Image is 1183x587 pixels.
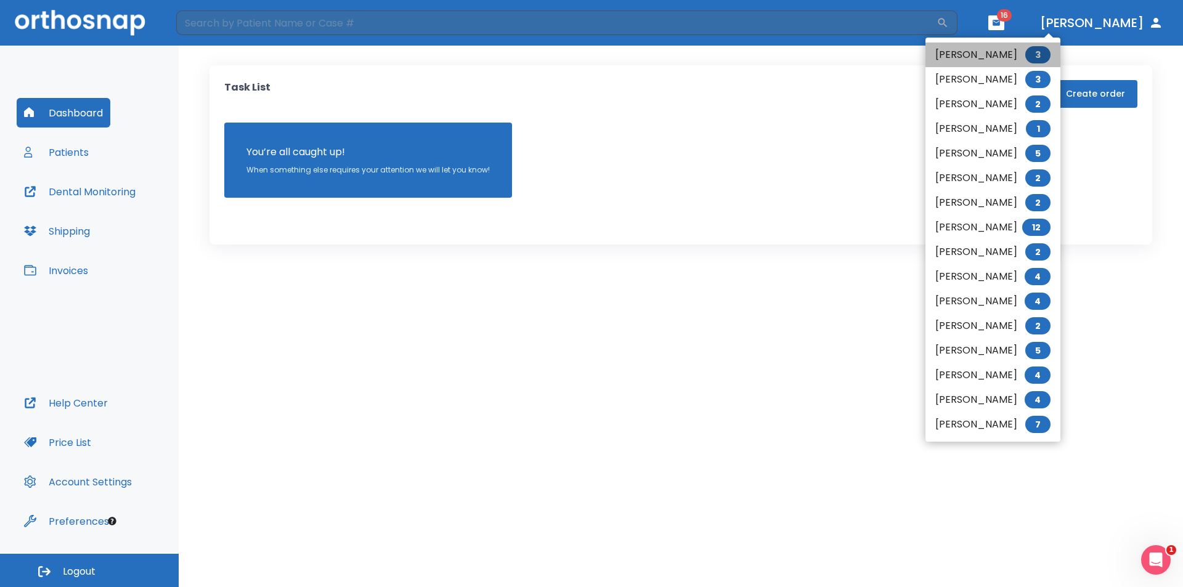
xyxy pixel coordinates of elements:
span: 3 [1025,46,1051,63]
span: 3 [1025,71,1051,88]
li: [PERSON_NAME] [925,215,1060,240]
li: [PERSON_NAME] [925,92,1060,116]
li: [PERSON_NAME] [925,67,1060,92]
span: 2 [1025,95,1051,113]
span: 2 [1025,317,1051,334]
li: [PERSON_NAME] [925,190,1060,215]
span: 2 [1025,243,1051,261]
span: 2 [1025,169,1051,187]
span: 7 [1025,416,1051,433]
iframe: Intercom live chat [1141,545,1171,575]
li: [PERSON_NAME] [925,166,1060,190]
span: 4 [1025,268,1051,285]
li: [PERSON_NAME] [925,141,1060,166]
li: [PERSON_NAME] [925,43,1060,67]
li: [PERSON_NAME] [925,363,1060,387]
span: 4 [1025,391,1051,408]
span: 1 [1026,120,1051,137]
span: 2 [1025,194,1051,211]
li: [PERSON_NAME] [925,338,1060,363]
span: 4 [1025,293,1051,310]
span: 5 [1025,342,1051,359]
li: [PERSON_NAME] [925,289,1060,314]
span: 5 [1025,145,1051,162]
span: 1 [1166,545,1176,555]
li: [PERSON_NAME] [925,264,1060,289]
li: [PERSON_NAME] [925,387,1060,412]
span: 4 [1025,366,1051,384]
li: [PERSON_NAME] [925,412,1060,437]
li: [PERSON_NAME] [925,116,1060,141]
span: 12 [1022,219,1051,236]
li: [PERSON_NAME] [925,240,1060,264]
li: [PERSON_NAME] [925,314,1060,338]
